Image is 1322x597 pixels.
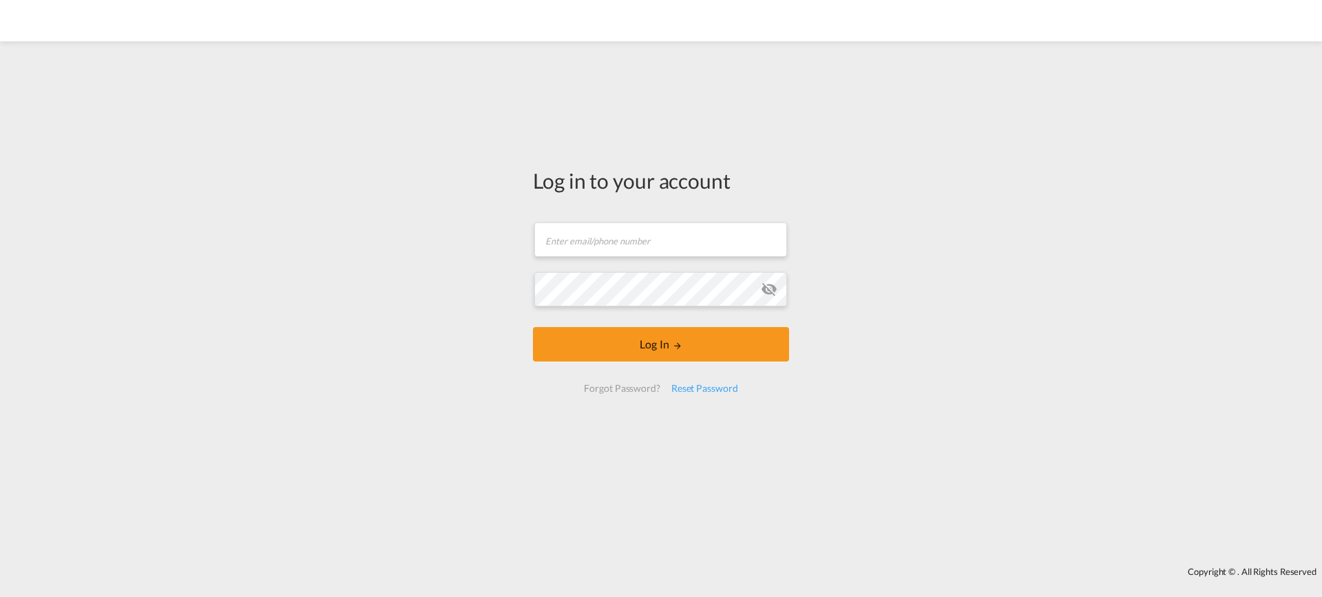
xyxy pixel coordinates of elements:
div: Reset Password [666,376,744,401]
button: LOGIN [533,327,789,362]
div: Log in to your account [533,166,789,195]
div: Forgot Password? [578,376,665,401]
md-icon: icon-eye-off [761,281,777,297]
input: Enter email/phone number [534,222,787,257]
